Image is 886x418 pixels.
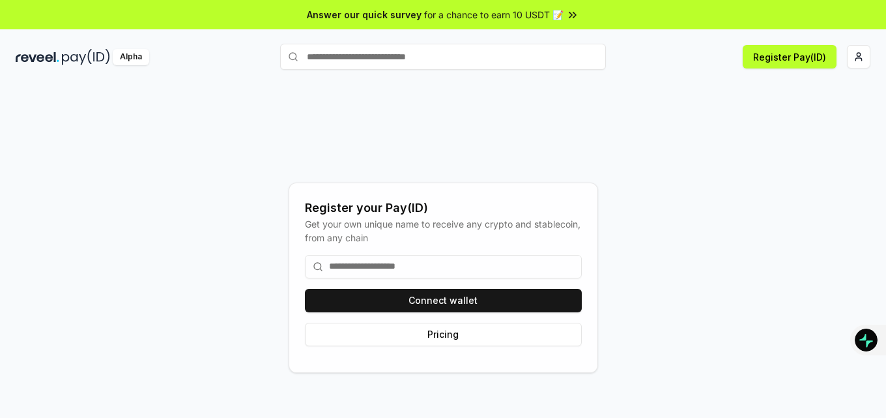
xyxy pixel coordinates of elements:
[305,323,582,346] button: Pricing
[62,49,110,65] img: pay_id
[743,45,836,68] button: Register Pay(ID)
[424,8,564,22] span: for a chance to earn 10 USDT 📝
[305,217,582,245] div: Get your own unique name to receive any crypto and stablecoin, from any chain
[113,49,149,65] div: Alpha
[16,49,59,65] img: reveel_dark
[307,8,422,22] span: Answer our quick survey
[305,289,582,312] button: Connect wallet
[305,199,582,217] div: Register your Pay(ID)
